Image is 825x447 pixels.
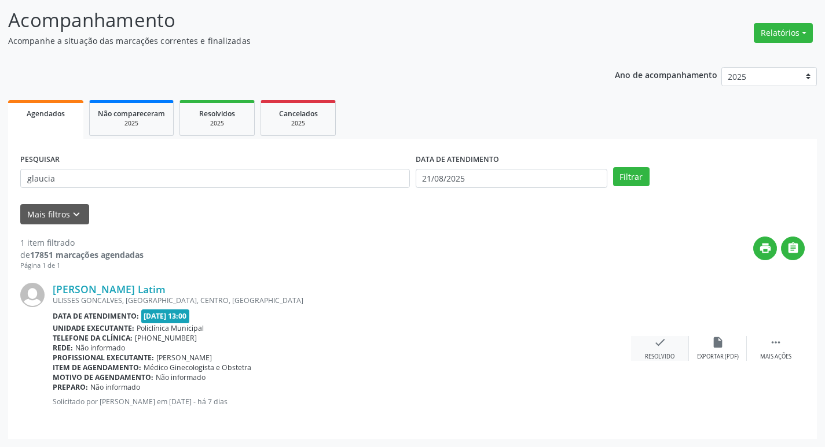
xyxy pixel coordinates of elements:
button: print [753,237,777,260]
b: Data de atendimento: [53,311,139,321]
div: ULISSES GONCALVES, [GEOGRAPHIC_DATA], CENTRO, [GEOGRAPHIC_DATA] [53,295,631,305]
span: [PERSON_NAME] [156,353,212,363]
span: [DATE] 13:00 [141,309,190,323]
div: Exportar (PDF) [697,353,739,361]
b: Item de agendamento: [53,363,141,372]
p: Acompanhamento [8,6,574,35]
p: Ano de acompanhamento [615,67,717,82]
span: Não informado [156,372,206,382]
p: Solicitado por [PERSON_NAME] em [DATE] - há 7 dias [53,397,631,407]
div: Mais ações [760,353,791,361]
label: PESQUISAR [20,151,60,169]
button: Relatórios [754,23,813,43]
span: Cancelados [279,109,318,119]
div: 2025 [98,119,165,128]
div: 2025 [188,119,246,128]
i: keyboard_arrow_down [70,208,83,221]
i:  [787,242,800,254]
a: [PERSON_NAME] Latim [53,283,166,295]
b: Telefone da clínica: [53,333,133,343]
span: [PHONE_NUMBER] [135,333,197,343]
button:  [781,237,805,260]
span: Resolvidos [199,109,235,119]
label: DATA DE ATENDIMENTO [416,151,499,169]
div: 1 item filtrado [20,237,144,249]
span: Médico Ginecologista e Obstetra [144,363,251,372]
i:  [769,336,782,349]
div: de [20,249,144,261]
span: Policlínica Municipal [137,323,204,333]
b: Profissional executante: [53,353,154,363]
input: Nome, CNS [20,169,410,189]
button: Mais filtroskeyboard_arrow_down [20,204,89,224]
div: Página 1 de 1 [20,261,144,271]
b: Motivo de agendamento: [53,372,153,382]
p: Acompanhe a situação das marcações correntes e finalizadas [8,35,574,47]
b: Preparo: [53,382,88,392]
div: 2025 [269,119,327,128]
button: Filtrar [613,167,650,187]
i: insert_drive_file [712,336,724,349]
img: img [20,283,45,307]
b: Rede: [53,343,73,353]
span: Não informado [90,382,140,392]
span: Não informado [75,343,125,353]
i: print [759,242,772,254]
strong: 17851 marcações agendadas [30,249,144,260]
span: Agendados [27,109,65,119]
span: Não compareceram [98,109,165,119]
i: check [654,336,666,349]
div: Resolvido [645,353,674,361]
input: Selecione um intervalo [416,169,607,189]
b: Unidade executante: [53,323,134,333]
